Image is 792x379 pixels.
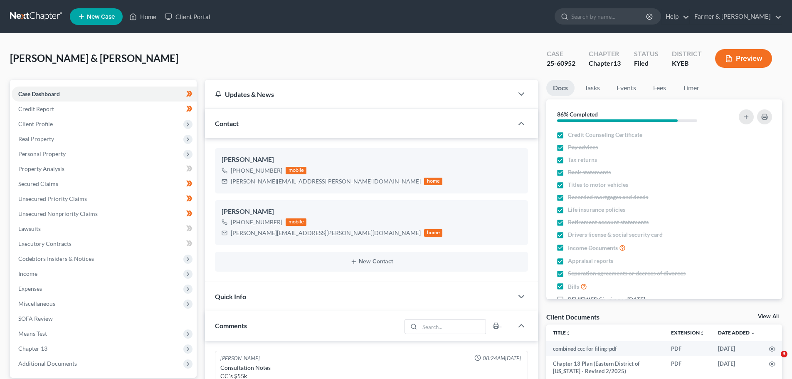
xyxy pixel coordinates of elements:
div: Client Documents [546,312,600,321]
span: Expenses [18,285,42,292]
span: 3 [781,351,787,357]
div: KYEB [672,59,702,68]
span: 08:24AM[DATE] [483,354,521,362]
div: [PHONE_NUMBER] [231,166,282,175]
span: REVIEWED Signing on [DATE] [568,295,645,304]
a: Unsecured Nonpriority Claims [12,206,197,221]
a: Fees [646,80,673,96]
span: Contact [215,119,239,127]
div: [PERSON_NAME] [220,354,260,362]
i: unfold_more [700,331,705,336]
a: Titleunfold_more [553,329,571,336]
span: SOFA Review [18,315,53,322]
span: Real Property [18,135,54,142]
button: Preview [715,49,772,68]
span: Lawsuits [18,225,41,232]
span: Personal Property [18,150,66,157]
a: Farmer & [PERSON_NAME] [690,9,782,24]
div: 25-60952 [547,59,575,68]
span: 13 [613,59,621,67]
div: [PERSON_NAME][EMAIL_ADDRESS][PERSON_NAME][DOMAIN_NAME] [231,177,421,186]
input: Search... [420,320,486,334]
span: Codebtors Insiders & Notices [18,255,94,262]
button: New Contact [222,258,521,265]
span: Executory Contracts [18,240,72,247]
strong: 86% Completed [557,111,598,118]
span: Bills [568,282,579,291]
span: Comments [215,322,247,329]
a: Credit Report [12,102,197,116]
div: [PERSON_NAME] [222,207,521,217]
i: unfold_more [566,331,571,336]
a: View All [758,314,779,320]
div: Status [634,49,659,59]
span: Separation agreements or decrees of divorces [568,269,686,277]
a: Lawsuits [12,221,197,236]
td: PDF [664,356,711,379]
div: home [424,178,442,185]
span: Drivers license & social security card [568,230,663,239]
div: District [672,49,702,59]
a: Unsecured Priority Claims [12,191,197,206]
span: Client Profile [18,120,53,127]
a: Client Portal [160,9,215,24]
span: Property Analysis [18,165,64,172]
span: Additional Documents [18,360,77,367]
input: Search by name... [571,9,647,24]
td: [DATE] [711,341,762,356]
a: Docs [546,80,575,96]
td: [DATE] [711,356,762,379]
span: Recorded mortgages and deeds [568,193,648,201]
a: Date Added expand_more [718,329,755,336]
span: Case Dashboard [18,90,60,97]
a: Tasks [578,80,607,96]
div: home [424,229,442,237]
a: Secured Claims [12,176,197,191]
div: [PERSON_NAME][EMAIL_ADDRESS][PERSON_NAME][DOMAIN_NAME] [231,229,421,237]
a: Extensionunfold_more [671,329,705,336]
span: Credit Counseling Certificate [568,131,642,139]
a: Help [661,9,689,24]
span: Titles to motor vehicles [568,181,628,189]
span: Means Test [18,330,47,337]
span: Credit Report [18,105,54,112]
div: Updates & News [215,90,503,99]
span: Secured Claims [18,180,58,187]
span: Income Documents [568,244,618,252]
i: expand_more [750,331,755,336]
a: Property Analysis [12,161,197,176]
td: PDF [664,341,711,356]
span: Bank statements [568,168,611,176]
span: Life insurance policies [568,206,625,214]
span: Unsecured Priority Claims [18,195,87,202]
span: Tax returns [568,156,597,164]
td: combined ccc for filing-pdf [546,341,664,356]
a: Timer [676,80,706,96]
a: Events [610,80,643,96]
a: Case Dashboard [12,87,197,102]
a: SOFA Review [12,311,197,326]
span: Quick Info [215,292,246,300]
a: Home [125,9,160,24]
div: mobile [286,167,306,174]
span: Appraisal reports [568,257,613,265]
span: Unsecured Nonpriority Claims [18,210,98,217]
span: Chapter 13 [18,345,47,352]
div: [PERSON_NAME] [222,155,521,165]
span: Pay advices [568,143,598,151]
span: New Case [87,14,115,20]
td: Chapter 13 Plan (Eastern District of [US_STATE] - Revised 2/2025) [546,356,664,379]
a: Executory Contracts [12,236,197,251]
div: Chapter [589,49,621,59]
div: [PHONE_NUMBER] [231,218,282,226]
span: Income [18,270,37,277]
div: Filed [634,59,659,68]
div: mobile [286,218,306,226]
span: Miscellaneous [18,300,55,307]
div: Chapter [589,59,621,68]
iframe: Intercom live chat [764,351,784,371]
span: Retirement account statements [568,218,649,226]
div: Case [547,49,575,59]
span: [PERSON_NAME] & [PERSON_NAME] [10,52,178,64]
